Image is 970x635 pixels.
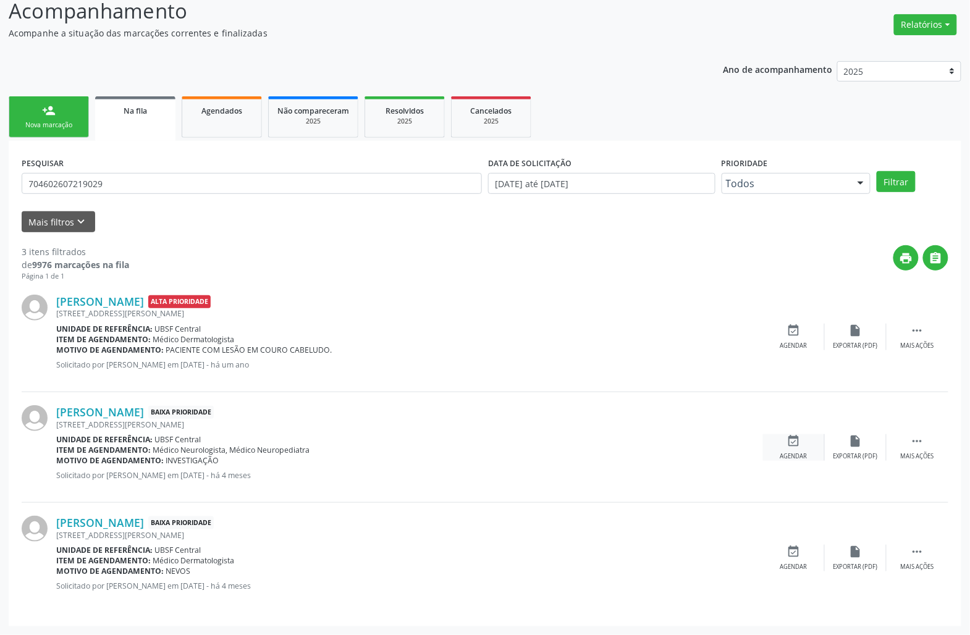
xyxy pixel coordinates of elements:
b: Motivo de agendamento: [56,455,164,466]
span: UBSF Central [155,434,201,445]
span: PACIENTE COM LESÃO EM COURO CABELUDO. [166,345,332,355]
b: Item de agendamento: [56,334,151,345]
b: Unidade de referência: [56,434,153,445]
div: Nova marcação [18,120,80,130]
i: event_available [787,545,801,558]
span: Baixa Prioridade [148,406,214,419]
i: insert_drive_file [849,324,862,337]
div: Mais ações [901,342,934,350]
span: Todos [726,177,846,190]
span: Médico Dermatologista [153,334,235,345]
i: insert_drive_file [849,434,862,448]
img: img [22,405,48,431]
input: Selecione um intervalo [488,173,715,194]
b: Item de agendamento: [56,555,151,566]
div: Página 1 de 1 [22,271,129,282]
i:  [911,324,924,337]
div: 2025 [277,117,349,126]
div: Exportar (PDF) [833,452,878,461]
span: Resolvidos [386,106,424,116]
p: Ano de acompanhamento [723,61,833,77]
i:  [929,251,943,265]
span: Baixa Prioridade [148,516,214,529]
span: Alta Prioridade [148,295,211,308]
input: Nome, CNS [22,173,482,194]
b: Motivo de agendamento: [56,566,164,576]
b: Unidade de referência: [56,545,153,555]
div: [STREET_ADDRESS][PERSON_NAME] [56,419,763,430]
button: print [893,245,919,271]
div: Agendar [780,563,808,571]
div: [STREET_ADDRESS][PERSON_NAME] [56,530,763,540]
i: keyboard_arrow_down [75,215,88,229]
div: 3 itens filtrados [22,245,129,258]
b: Motivo de agendamento: [56,345,164,355]
div: Exportar (PDF) [833,563,878,571]
a: [PERSON_NAME] [56,295,144,308]
p: Solicitado por [PERSON_NAME] em [DATE] - há 4 meses [56,470,763,481]
div: Mais ações [901,563,934,571]
b: Unidade de referência: [56,324,153,334]
span: NEVOS [166,566,191,576]
i:  [911,434,924,448]
span: Na fila [124,106,147,116]
b: Item de agendamento: [56,445,151,455]
div: Agendar [780,452,808,461]
div: de [22,258,129,271]
button: Relatórios [894,14,957,35]
label: Prioridade [722,154,768,173]
i: insert_drive_file [849,545,862,558]
div: 2025 [460,117,522,126]
div: Exportar (PDF) [833,342,878,350]
img: img [22,295,48,321]
div: [STREET_ADDRESS][PERSON_NAME] [56,308,763,319]
a: [PERSON_NAME] [56,516,144,529]
button:  [923,245,948,271]
div: 2025 [374,117,436,126]
label: DATA DE SOLICITAÇÃO [488,154,571,173]
div: person_add [42,104,56,117]
p: Solicitado por [PERSON_NAME] em [DATE] - há 4 meses [56,581,763,591]
span: Agendados [201,106,242,116]
p: Acompanhe a situação das marcações correntes e finalizadas [9,27,675,40]
label: PESQUISAR [22,154,64,173]
strong: 9976 marcações na fila [32,259,129,271]
button: Filtrar [877,171,916,192]
span: Médico Dermatologista [153,555,235,566]
div: Agendar [780,342,808,350]
span: Cancelados [471,106,512,116]
span: Não compareceram [277,106,349,116]
span: Médico Neurologista, Médico Neuropediatra [153,445,310,455]
i:  [911,545,924,558]
div: Mais ações [901,452,934,461]
a: [PERSON_NAME] [56,405,144,419]
i: event_available [787,434,801,448]
i: print [900,251,913,265]
button: Mais filtroskeyboard_arrow_down [22,211,95,233]
span: INVESTIGAÇÃO [166,455,219,466]
span: UBSF Central [155,324,201,334]
i: event_available [787,324,801,337]
p: Solicitado por [PERSON_NAME] em [DATE] - há um ano [56,360,763,370]
span: UBSF Central [155,545,201,555]
img: img [22,516,48,542]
